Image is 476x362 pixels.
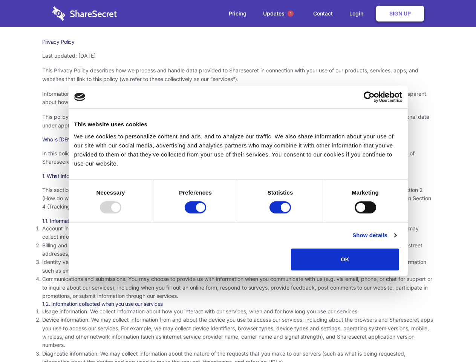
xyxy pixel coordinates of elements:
span: Usage information. We collect information about how you interact with our services, when and for ... [42,308,359,314]
span: In this policy, “Sharesecret,” “we,” “us,” and “our” refer to Sharesecret Inc., a U.S. company. S... [42,150,415,165]
div: We use cookies to personalize content and ads, and to analyze our traffic. We also share informat... [74,132,402,168]
img: logo [74,93,86,101]
h1: Privacy Policy [42,38,434,45]
strong: Statistics [268,189,293,196]
div: This website uses cookies [74,120,402,129]
span: This section describes the various types of information we collect from and about you. To underst... [42,187,431,210]
p: Last updated: [DATE] [42,52,434,60]
span: 1. What information do we collect about you? [42,173,146,179]
span: Information security and privacy are at the heart of what Sharesecret values and promotes as a co... [42,90,426,105]
span: 1 [288,11,294,17]
a: Usercentrics Cookiebot - opens in a new window [336,91,402,103]
span: Communications and submissions. You may choose to provide us with information when you communicat... [42,276,432,299]
a: Login [342,2,375,25]
strong: Marketing [352,189,379,196]
span: This policy uses the term “personal data” to refer to information that is related to an identifie... [42,114,429,128]
span: This Privacy Policy describes how we process and handle data provided to Sharesecret in connectio... [42,67,418,82]
img: logo-wordmark-white-trans-d4663122ce5f474addd5e946df7df03e33cb6a1c49d2221995e7729f52c070b2.svg [52,6,117,21]
a: Show details [352,231,396,240]
strong: Necessary [96,189,125,196]
span: Account information. Our services generally require you to create an account before you can acces... [42,225,419,240]
span: Identity verification information. Some services require you to verify your identity as part of c... [42,259,426,273]
span: Device information. We may collect information from and about the device you use to access our se... [42,316,433,348]
span: Billing and payment information. In order to purchase a service, you may need to provide us with ... [42,242,422,257]
strong: Preferences [179,189,212,196]
span: 1.1. Information you provide to us [42,218,118,224]
a: Pricing [221,2,254,25]
a: Sign Up [376,6,424,21]
a: Contact [306,2,340,25]
span: 1.2. Information collected when you use our services [42,301,163,307]
span: Who is [DEMOGRAPHIC_DATA]? [42,136,118,143]
button: OK [291,248,399,270]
